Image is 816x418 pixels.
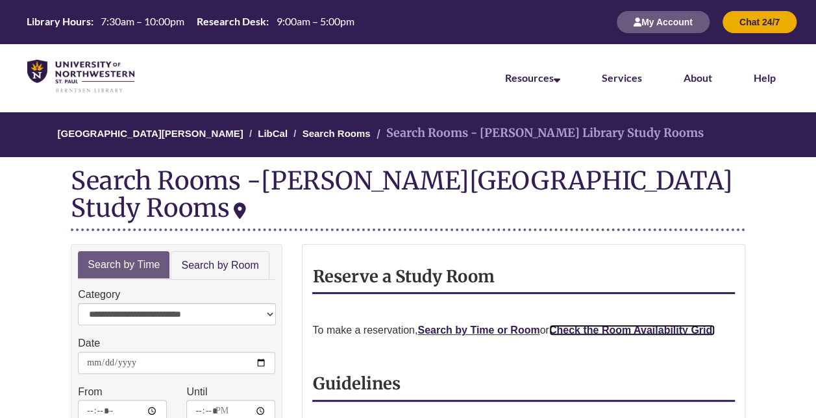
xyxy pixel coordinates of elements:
[78,384,102,400] label: From
[277,15,354,27] span: 9:00am – 5:00pm
[21,14,359,29] table: Hours Today
[312,373,400,394] strong: Guidelines
[417,325,539,336] a: Search by Time or Room
[27,60,134,93] img: UNWSP Library Logo
[723,16,797,27] a: Chat 24/7
[78,251,169,279] a: Search by Time
[171,251,269,280] a: Search by Room
[602,71,642,84] a: Services
[617,11,710,33] button: My Account
[617,16,710,27] a: My Account
[723,11,797,33] button: Chat 24/7
[58,128,243,139] a: [GEOGRAPHIC_DATA][PERSON_NAME]
[192,14,271,29] th: Research Desk:
[303,128,371,139] a: Search Rooms
[373,124,704,143] li: Search Rooms - [PERSON_NAME] Library Study Rooms
[101,15,184,27] span: 7:30am – 10:00pm
[186,384,207,400] label: Until
[71,165,732,223] div: [PERSON_NAME][GEOGRAPHIC_DATA] Study Rooms
[258,128,288,139] a: LibCal
[78,286,120,303] label: Category
[71,167,745,230] div: Search Rooms -
[21,14,95,29] th: Library Hours:
[312,322,734,339] p: To make a reservation, or
[754,71,776,84] a: Help
[549,325,715,336] a: Check the Room Availability Grid.
[78,335,100,352] label: Date
[684,71,712,84] a: About
[21,14,359,30] a: Hours Today
[71,112,745,157] nav: Breadcrumb
[505,71,560,84] a: Resources
[312,266,494,287] strong: Reserve a Study Room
